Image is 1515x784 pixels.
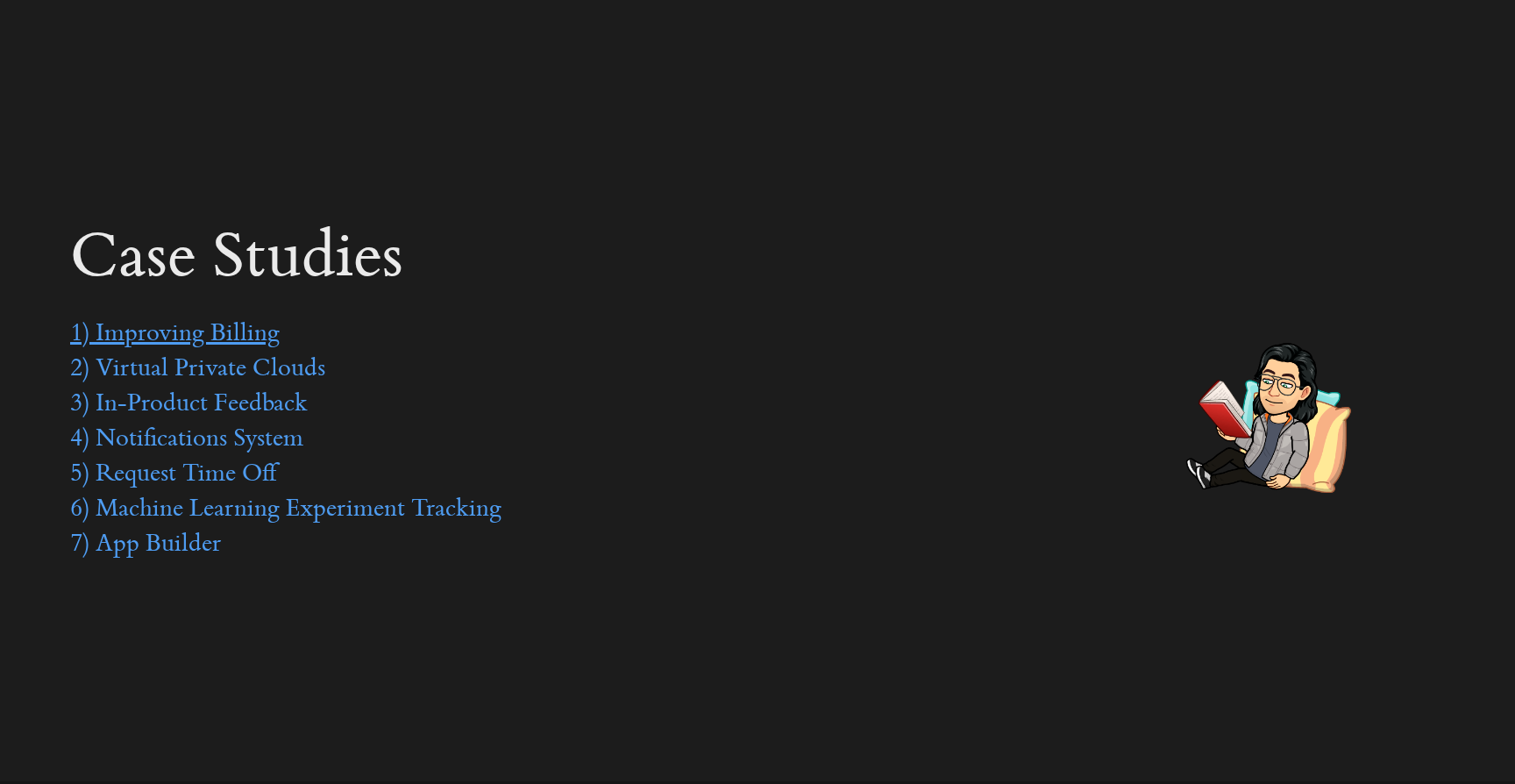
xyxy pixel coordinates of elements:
[70,322,280,348] a: 1) Improving Billing
[70,497,501,524] a: 6) Machine Learning Experiment Tracking
[70,357,325,383] a: 2) Virtual Private Clouds
[70,532,222,559] a: 7) App Builder
[70,462,277,488] a: 5) Request Time Off
[70,392,308,418] a: 3) In-Product Feedback
[70,221,684,300] div: Case studies
[70,427,303,453] a: 4) Notifications System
